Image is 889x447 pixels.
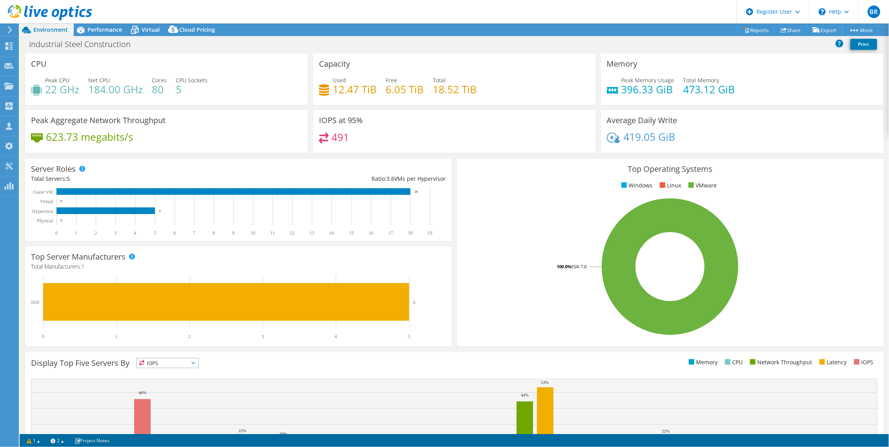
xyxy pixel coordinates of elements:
[31,116,166,125] h3: Peak Aggregate Network Throughput
[159,209,161,213] text: 5
[369,230,373,236] text: 16
[290,230,295,236] text: 12
[31,60,47,68] h3: CPU
[31,262,446,271] h4: Total Manufacturers:
[557,263,571,269] tspan: 100.0%
[433,85,477,94] h4: 18.52 TiB
[45,76,69,84] span: Peak CPU
[87,26,122,33] span: Performance
[541,380,549,385] text: 53%
[31,300,39,305] text: Dell
[152,85,167,94] h4: 80
[75,230,77,236] text: 1
[463,165,878,173] h3: Top Operating Systems
[176,85,208,94] h4: 5
[621,85,674,94] h4: 396.33 GiB
[42,334,44,339] text: 0
[33,26,68,33] span: Environment
[81,263,84,270] span: 1
[31,253,126,261] h3: Top Server Manufacturers
[621,76,674,84] span: Peak Memory Usage
[114,230,117,236] text: 3
[279,431,287,436] text: 20%
[319,116,363,125] h3: IOPS at 95%
[46,133,133,141] h4: 623.73 megabits/s
[239,428,246,433] text: 22%
[662,429,670,433] text: 22%
[748,358,812,367] li: Network Throughput
[152,76,167,84] span: Cores
[623,133,675,141] h4: 419.05 GiB
[95,230,97,236] text: 2
[193,230,195,236] text: 7
[45,436,69,445] a: 2
[683,85,735,94] h4: 473.12 GiB
[21,436,46,445] a: 1
[607,60,638,68] h3: Memory
[232,230,235,236] text: 9
[40,199,53,204] text: Virtual
[69,436,115,445] a: Project Notes
[176,76,208,84] span: CPU Sockets
[137,358,199,368] span: IOPS
[433,76,446,84] span: Total
[408,334,410,339] text: 5
[852,358,874,367] li: IOPS
[67,175,70,182] span: 5
[335,334,337,339] text: 4
[571,263,587,269] tspan: ESXi 7.0
[332,133,350,142] h4: 491
[270,230,275,236] text: 11
[333,76,346,84] span: Used
[88,85,143,94] h4: 184.00 GHz
[386,76,397,84] span: Free
[807,24,843,36] a: Export
[723,358,743,367] li: CPU
[55,230,58,236] text: 0
[413,300,415,305] text: 5
[388,230,393,236] text: 17
[658,181,681,190] li: Linux
[818,358,847,367] li: Latency
[408,230,413,236] text: 18
[386,85,424,94] h4: 6.05 TiB
[607,116,678,125] h3: Average Daily Write
[31,174,238,183] div: Total Servers:
[60,199,62,203] text: 0
[60,218,62,222] text: 0
[33,189,53,195] text: Guest VM
[687,358,718,367] li: Memory
[213,230,215,236] text: 8
[138,390,146,395] text: 46%
[88,76,110,84] span: Net CPU
[333,85,377,94] h4: 12.47 TiB
[329,230,334,236] text: 14
[173,230,176,236] text: 6
[26,40,143,49] h1: Industrial Steel Construction
[775,24,807,36] a: Share
[868,5,880,18] span: BR
[428,230,432,236] text: 19
[31,165,76,173] h3: Server Roles
[45,85,79,94] h4: 22 GHz
[687,181,717,190] li: VMware
[319,60,350,68] h3: Capacity
[238,174,445,183] div: Ratio: VMs per Hypervisor
[37,218,53,223] text: Physical
[349,230,354,236] text: 15
[851,39,877,50] a: Print
[251,230,255,236] text: 10
[142,26,160,33] span: Virtual
[414,190,418,194] text: 18
[683,76,720,84] span: Total Memory
[843,24,879,36] a: More
[154,230,156,236] text: 5
[521,392,529,397] text: 44%
[262,334,264,339] text: 3
[188,334,191,339] text: 2
[738,24,775,36] a: Reports
[619,181,653,190] li: Windows
[115,334,118,339] text: 1
[179,26,215,33] span: Cloud Pricing
[32,209,53,214] text: Hypervisor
